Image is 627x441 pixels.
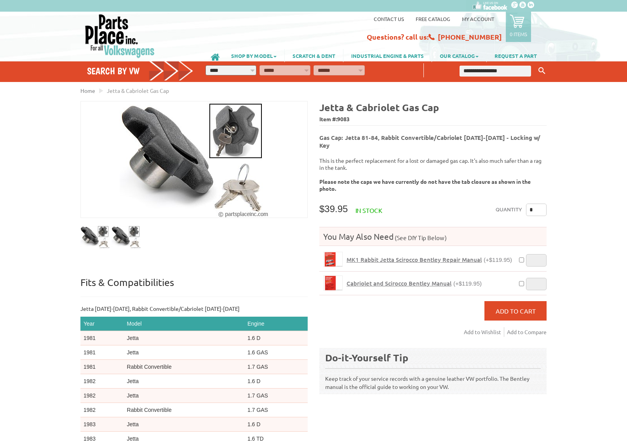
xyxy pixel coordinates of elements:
[462,16,494,22] a: My Account
[394,234,447,241] span: (See DIY Tip Below)
[484,301,547,321] button: Add to Cart
[510,31,527,37] p: 0 items
[120,101,269,218] img: Jetta and Cabriolet Gas Cap
[374,16,404,22] a: Contact us
[453,280,482,287] span: (+$119.95)
[319,134,540,149] b: Gas Cap: Jetta 81-84, Rabbit Convertible/Cabriolet [DATE]-[DATE] - Locking w/ Key
[124,317,244,331] th: Model
[496,307,536,315] span: Add to Cart
[244,389,308,403] td: 1.7 GAS
[244,417,308,432] td: 1.6 D
[223,49,284,62] a: SHOP BY MODEL
[325,351,408,364] b: Do-it-Yourself Tip
[80,360,124,374] td: 1981
[80,87,95,94] a: Home
[432,49,486,62] a: OUR CATALOG
[107,87,169,94] span: Jetta & Cabriolet Gas Cap
[337,115,350,122] span: 9083
[80,417,124,432] td: 1983
[496,204,522,216] label: Quantity
[343,49,432,62] a: INDUSTRIAL ENGINE & PARTS
[355,206,382,214] span: In stock
[124,345,244,360] td: Jetta
[124,389,244,403] td: Jetta
[80,317,124,331] th: Year
[319,178,531,192] b: Please note the caps we have currently do not have the tab closure as shown in the photo.
[347,280,482,287] a: Cabriolet and Scirocco Bentley Manual(+$119.95)
[506,12,531,42] a: 0 items
[347,279,451,287] span: Cabriolet and Scirocco Bentley Manual
[244,317,308,331] th: Engine
[319,231,547,242] h4: You May Also Need
[244,403,308,417] td: 1.7 GAS
[325,368,541,391] p: Keep track of your service records with a genuine leather VW portfolio. The Bentley manual is the...
[84,14,155,58] img: Parts Place Inc!
[80,276,308,297] p: Fits & Compatibilities
[347,256,512,263] a: MK1 Rabbit Jetta Scirocco Bentley Repair Manual(+$119.95)
[80,331,124,345] td: 1981
[323,252,343,267] a: MK1 Rabbit Jetta Scirocco Bentley Repair Manual
[80,389,124,403] td: 1982
[80,345,124,360] td: 1981
[111,222,141,251] img: Jetta and Cabriolet Gas Cap
[80,374,124,389] td: 1982
[80,403,124,417] td: 1982
[319,101,439,113] b: Jetta & Cabriolet Gas Cap
[319,114,547,125] span: Item #:
[124,417,244,432] td: Jetta
[244,331,308,345] td: 1.6 D
[464,327,504,337] a: Add to Wishlist
[244,360,308,374] td: 1.7 GAS
[124,331,244,345] td: Jetta
[536,64,548,77] button: Keyword Search
[323,275,343,291] a: Cabriolet and Scirocco Bentley Manual
[124,374,244,389] td: Jetta
[124,403,244,417] td: Rabbit Convertible
[324,276,342,290] img: Cabriolet and Scirocco Bentley Manual
[285,49,343,62] a: SCRATCH & DENT
[124,360,244,374] td: Rabbit Convertible
[416,16,450,22] a: Free Catalog
[80,305,308,313] p: Jetta [DATE]-[DATE], Rabbit Convertible/Cabriolet [DATE]-[DATE]
[347,256,482,263] span: MK1 Rabbit Jetta Scirocco Bentley Repair Manual
[319,157,547,192] p: This is the perfect replacement for a lost or damaged gas cap. It's also much safer than a rag in...
[507,327,547,337] a: Add to Compare
[244,374,308,389] td: 1.6 D
[484,256,512,263] span: (+$119.95)
[80,222,110,251] img: Jetta and Cabriolet Gas Cap
[319,204,348,214] span: $39.95
[244,345,308,360] td: 1.6 GAS
[324,252,342,267] img: MK1 Rabbit Jetta Scirocco Bentley Repair Manual
[87,65,193,77] h4: Search by VW
[487,49,545,62] a: REQUEST A PART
